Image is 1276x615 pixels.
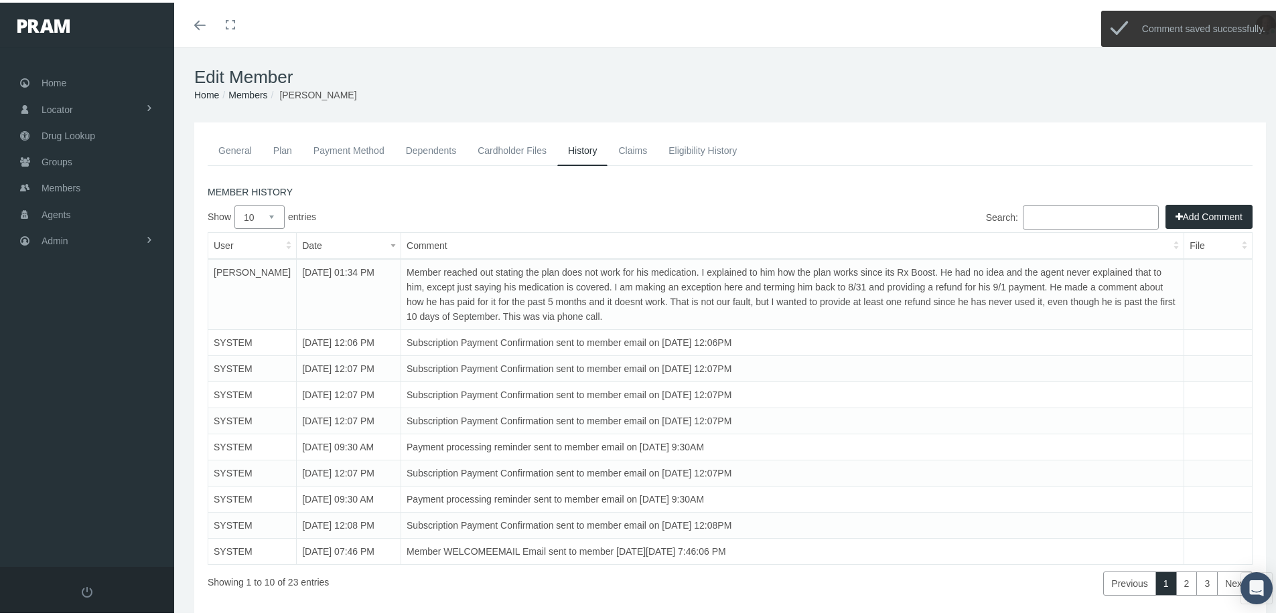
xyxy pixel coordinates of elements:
td: SYSTEM [208,379,297,406]
label: Show entries [208,203,730,226]
td: SYSTEM [208,353,297,379]
td: [DATE] 09:30 AM [297,484,401,510]
a: 2 [1176,569,1198,593]
img: PRAM_20_x_78.png [17,17,70,30]
a: Claims [608,133,658,163]
td: Subscription Payment Confirmation sent to member email on [DATE] 12:06PM [401,327,1184,353]
select: Showentries [234,203,285,226]
a: Payment Method [303,133,395,163]
a: General [208,133,263,163]
span: Members [42,173,80,198]
td: [DATE] 12:07 PM [297,353,401,379]
a: Dependents [395,133,468,163]
a: Home [194,87,219,98]
input: Search: [1023,203,1159,227]
td: [DATE] 07:46 PM [297,536,401,562]
td: [DATE] 01:34 PM [297,256,401,327]
a: Members [228,87,267,98]
td: SYSTEM [208,406,297,432]
a: Eligibility History [658,133,748,163]
span: Groups [42,147,72,172]
td: SYSTEM [208,432,297,458]
td: Subscription Payment Confirmation sent to member email on [DATE] 12:08PM [401,510,1184,536]
td: SYSTEM [208,484,297,510]
div: Open Intercom Messenger [1240,569,1273,602]
span: Home [42,68,66,93]
td: [DATE] 12:07 PM [297,406,401,432]
td: [DATE] 12:07 PM [297,458,401,484]
a: 3 [1196,569,1218,593]
span: [PERSON_NAME] [279,87,356,98]
a: Previous [1103,569,1155,593]
span: Admin [42,226,68,251]
td: [PERSON_NAME] [208,256,297,327]
td: Subscription Payment Confirmation sent to member email on [DATE] 12:07PM [401,406,1184,432]
td: [DATE] 09:30 AM [297,432,401,458]
th: Date: activate to sort column ascending [297,230,401,257]
a: Next [1217,569,1253,593]
th: File: activate to sort column ascending [1184,230,1253,257]
button: Add Comment [1165,202,1253,226]
td: Payment processing reminder sent to member email on [DATE] 9:30AM [401,432,1184,458]
span: Agents [42,199,71,225]
label: Search: [986,203,1159,227]
td: SYSTEM [208,510,297,536]
td: [DATE] 12:07 PM [297,379,401,406]
td: Subscription Payment Confirmation sent to member email on [DATE] 12:07PM [401,458,1184,484]
td: SYSTEM [208,327,297,353]
td: Subscription Payment Confirmation sent to member email on [DATE] 12:07PM [401,379,1184,406]
h5: MEMBER HISTORY [208,184,1253,195]
td: Subscription Payment Confirmation sent to member email on [DATE] 12:07PM [401,353,1184,379]
a: History [557,133,608,163]
td: SYSTEM [208,458,297,484]
td: Payment processing reminder sent to member email on [DATE] 9:30AM [401,484,1184,510]
a: 1 [1155,569,1177,593]
a: Plan [263,133,303,163]
span: Locator [42,94,73,120]
td: Member reached out stating the plan does not work for his medication. I explained to him how the ... [401,256,1184,327]
td: [DATE] 12:08 PM [297,510,401,536]
td: Member WELCOMEEMAIL Email sent to member [DATE][DATE] 7:46:06 PM [401,536,1184,562]
h1: Edit Member [194,64,1266,85]
span: Drug Lookup [42,120,95,146]
td: SYSTEM [208,536,297,562]
td: [DATE] 12:06 PM [297,327,401,353]
th: Comment: activate to sort column ascending [401,230,1184,257]
a: Cardholder Files [467,133,557,163]
th: User: activate to sort column ascending [208,230,297,257]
